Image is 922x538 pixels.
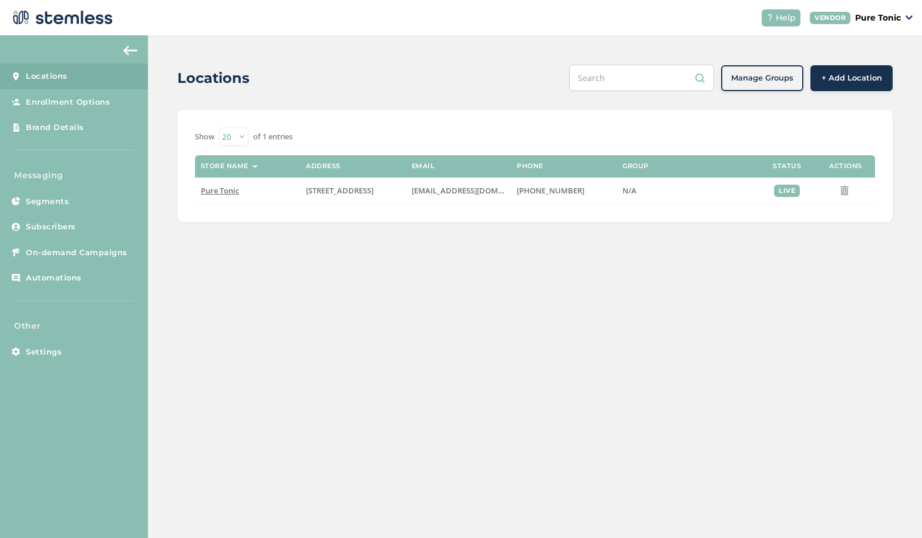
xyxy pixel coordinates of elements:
[201,186,295,196] label: Pure Tonic
[412,185,540,196] span: [EMAIL_ADDRESS][DOMAIN_NAME]
[177,68,250,89] h2: Locations
[773,162,801,170] label: Status
[123,46,137,55] img: icon-arrow-back-accent-c549486e.svg
[201,185,239,196] span: Pure Tonic
[816,155,875,178] th: Actions
[906,15,913,20] img: icon_down-arrow-small-66adaf34.svg
[822,72,882,84] span: + Add Location
[721,65,803,91] button: Manage Groups
[412,162,435,170] label: Email
[201,162,248,170] label: Store name
[306,186,400,196] label: 420 USA Parkway
[774,185,800,197] div: live
[26,221,76,233] span: Subscribers
[26,247,127,259] span: On-demand Campaigns
[766,14,773,21] img: icon-help-white-03924b79.svg
[622,162,649,170] label: Group
[517,162,543,170] label: Phone
[253,131,292,143] label: of 1 entries
[306,162,341,170] label: Address
[26,196,69,208] span: Segments
[252,165,258,168] img: icon-sort-1e1d7615.svg
[517,185,584,196] span: [PHONE_NUMBER]
[863,482,922,538] iframe: Chat Widget
[412,186,506,196] label: cgamez@puretonicdispensary.com
[731,72,793,84] span: Manage Groups
[26,71,68,82] span: Locations
[622,186,752,196] label: N/A
[810,12,850,24] div: VENDOR
[306,185,373,196] span: [STREET_ADDRESS]
[517,186,611,196] label: (775) 349-2535
[9,6,113,29] img: logo-dark-0685b13c.svg
[26,272,82,284] span: Automations
[569,65,714,91] input: Search
[26,96,110,108] span: Enrollment Options
[810,65,893,91] button: + Add Location
[26,346,62,358] span: Settings
[776,12,796,24] span: Help
[195,131,214,143] label: Show
[855,12,901,24] p: Pure Tonic
[26,122,84,133] span: Brand Details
